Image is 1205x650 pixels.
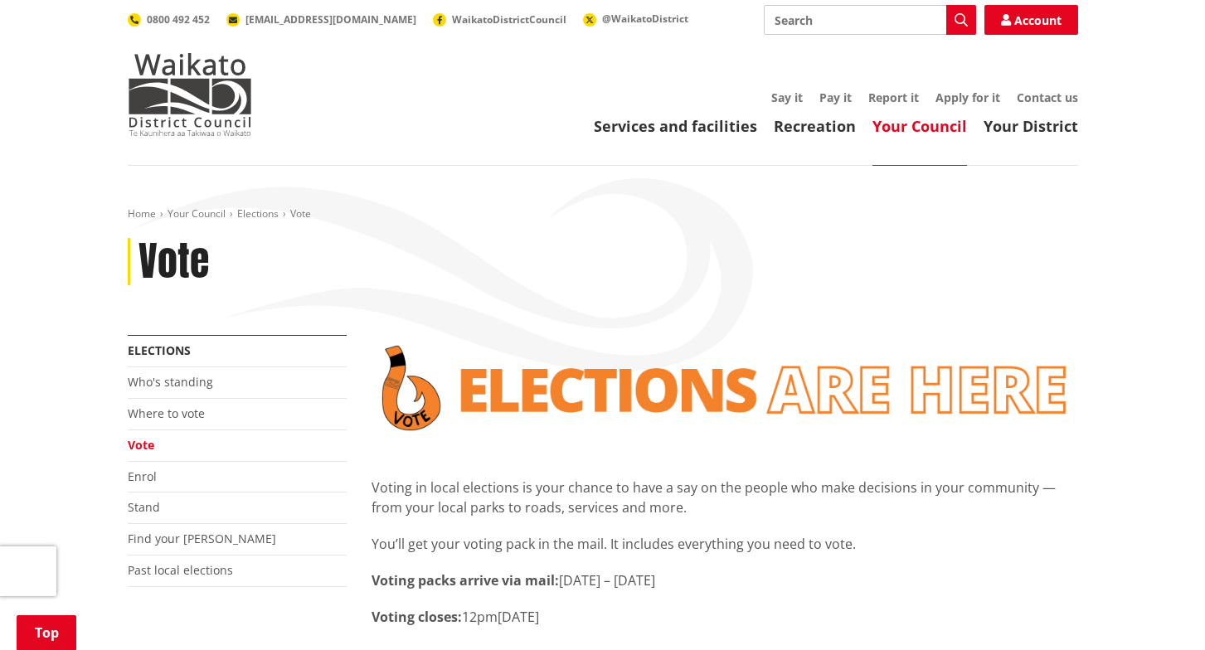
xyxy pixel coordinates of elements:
img: Vote banner transparent [372,335,1078,441]
span: Vote [290,206,311,221]
a: Your Council [872,116,967,136]
p: [DATE] – [DATE] [372,570,1078,590]
span: 12pm[DATE] [462,608,539,626]
a: Where to vote [128,405,205,421]
a: Apply for it [935,90,1000,105]
a: Stand [128,499,160,515]
a: Elections [128,342,191,358]
a: Account [984,5,1078,35]
a: Find your [PERSON_NAME] [128,531,276,546]
a: Vote [128,437,154,453]
a: Recreation [774,116,856,136]
span: WaikatoDistrictCouncil [452,12,566,27]
a: Report it [868,90,919,105]
a: Who's standing [128,374,213,390]
nav: breadcrumb [128,207,1078,221]
p: Voting in local elections is your chance to have a say on the people who make decisions in your c... [372,478,1078,517]
input: Search input [764,5,976,35]
a: Contact us [1017,90,1078,105]
h1: Vote [138,238,209,286]
span: [EMAIL_ADDRESS][DOMAIN_NAME] [245,12,416,27]
img: Waikato District Council - Te Kaunihera aa Takiwaa o Waikato [128,53,252,136]
a: Say it [771,90,803,105]
span: 0800 492 452 [147,12,210,27]
a: [EMAIL_ADDRESS][DOMAIN_NAME] [226,12,416,27]
a: Top [17,615,76,650]
a: Past local elections [128,562,233,578]
a: Elections [237,206,279,221]
a: @WaikatoDistrict [583,12,688,26]
a: Your District [984,116,1078,136]
a: Services and facilities [594,116,757,136]
p: You’ll get your voting pack in the mail. It includes everything you need to vote. [372,534,1078,554]
strong: Voting packs arrive via mail: [372,571,559,589]
strong: Voting closes: [372,608,462,626]
a: Your Council [168,206,226,221]
a: 0800 492 452 [128,12,210,27]
a: Home [128,206,156,221]
a: Enrol [128,468,157,484]
a: Pay it [819,90,852,105]
a: WaikatoDistrictCouncil [433,12,566,27]
span: @WaikatoDistrict [602,12,688,26]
